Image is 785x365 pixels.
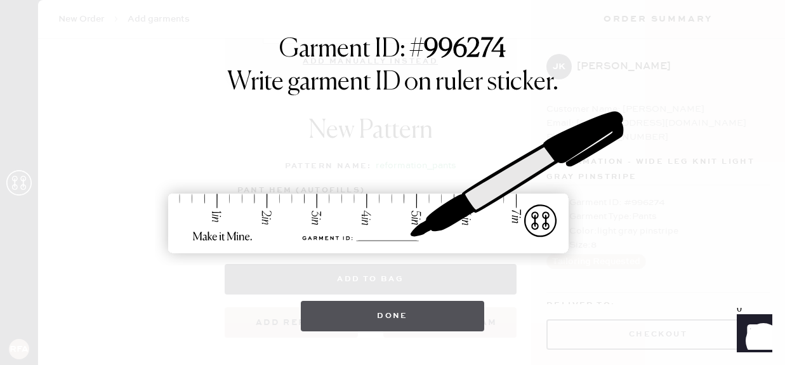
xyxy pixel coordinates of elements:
h1: Write garment ID on ruler sticker. [227,67,558,98]
button: Done [301,301,484,331]
strong: 996274 [424,37,506,62]
img: ruler-sticker-sharpie.svg [155,79,631,288]
iframe: Front Chat [725,308,779,362]
h1: Garment ID: # [279,34,506,67]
